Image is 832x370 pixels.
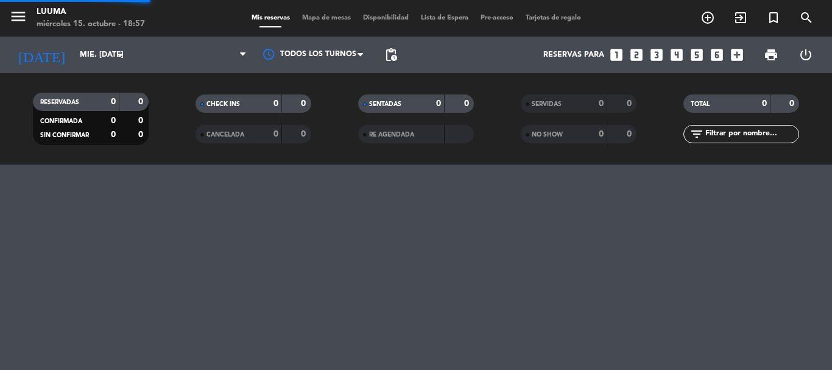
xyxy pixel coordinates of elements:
[9,7,27,26] i: menu
[138,98,146,106] strong: 0
[138,130,146,139] strong: 0
[464,99,471,108] strong: 0
[37,18,145,30] div: miércoles 15. octubre - 18:57
[543,51,604,59] span: Reservas para
[669,47,685,63] i: looks_4
[599,130,604,138] strong: 0
[704,127,799,141] input: Filtrar por nombre...
[520,15,587,21] span: Tarjetas de regalo
[301,99,308,108] strong: 0
[689,47,705,63] i: looks_5
[206,101,240,107] span: CHECK INS
[111,98,116,106] strong: 0
[608,47,624,63] i: looks_one
[709,47,725,63] i: looks_6
[40,132,89,138] span: SIN CONFIRMAR
[37,6,145,18] div: Luuma
[474,15,520,21] span: Pre-acceso
[384,48,398,62] span: pending_actions
[532,101,562,107] span: SERVIDAS
[273,130,278,138] strong: 0
[733,10,748,25] i: exit_to_app
[436,99,441,108] strong: 0
[138,116,146,125] strong: 0
[627,99,634,108] strong: 0
[532,132,563,138] span: NO SHOW
[691,101,710,107] span: TOTAL
[700,10,715,25] i: add_circle_outline
[629,47,644,63] i: looks_two
[357,15,415,21] span: Disponibilidad
[245,15,296,21] span: Mis reservas
[729,47,745,63] i: add_box
[111,116,116,125] strong: 0
[649,47,665,63] i: looks_3
[40,118,82,124] span: CONFIRMADA
[689,127,704,141] i: filter_list
[40,99,79,105] span: RESERVADAS
[206,132,244,138] span: CANCELADA
[369,132,414,138] span: RE AGENDADA
[766,10,781,25] i: turned_in_not
[799,48,813,62] i: power_settings_new
[599,99,604,108] strong: 0
[111,130,116,139] strong: 0
[9,7,27,30] button: menu
[789,99,797,108] strong: 0
[788,37,823,73] div: LOG OUT
[369,101,401,107] span: SENTADAS
[9,41,74,68] i: [DATE]
[799,10,814,25] i: search
[273,99,278,108] strong: 0
[627,130,634,138] strong: 0
[113,48,128,62] i: arrow_drop_down
[764,48,778,62] span: print
[296,15,357,21] span: Mapa de mesas
[301,130,308,138] strong: 0
[415,15,474,21] span: Lista de Espera
[762,99,767,108] strong: 0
